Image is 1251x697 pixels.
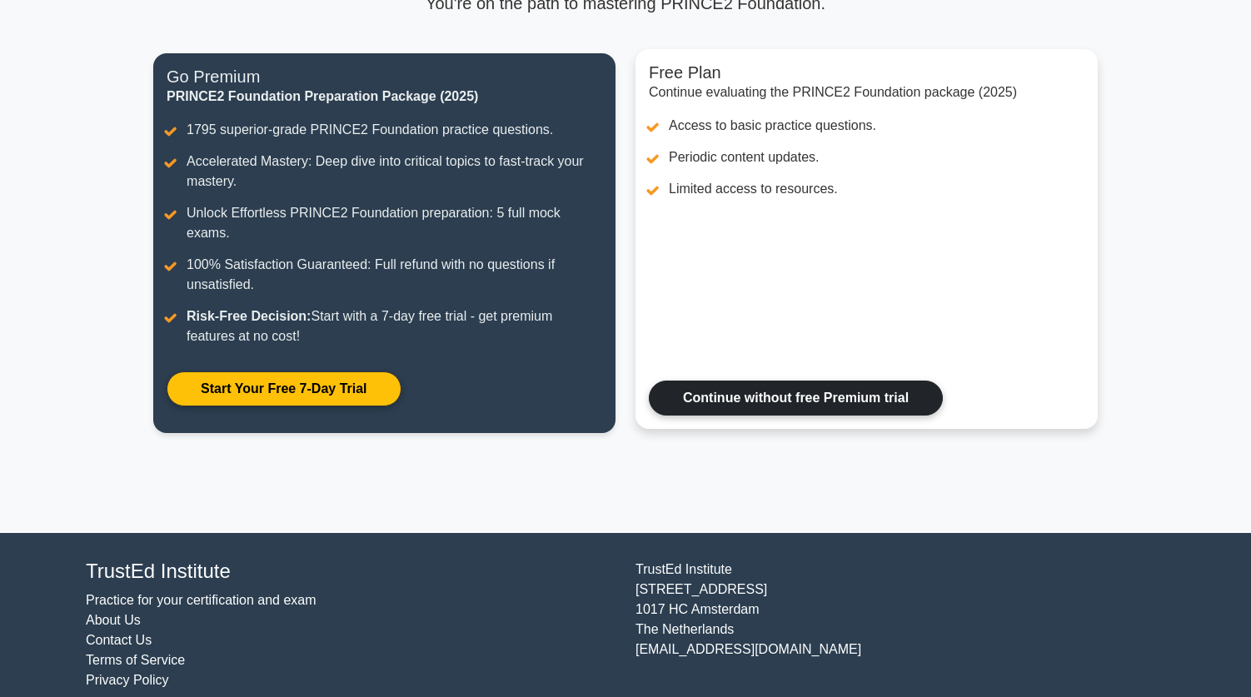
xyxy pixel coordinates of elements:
[86,673,169,687] a: Privacy Policy
[649,381,943,416] a: Continue without free Premium trial
[86,613,141,627] a: About Us
[86,593,316,607] a: Practice for your certification and exam
[86,653,185,667] a: Terms of Service
[167,371,401,406] a: Start Your Free 7-Day Trial
[86,560,616,584] h4: TrustEd Institute
[86,633,152,647] a: Contact Us
[625,560,1175,690] div: TrustEd Institute [STREET_ADDRESS] 1017 HC Amsterdam The Netherlands [EMAIL_ADDRESS][DOMAIN_NAME]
